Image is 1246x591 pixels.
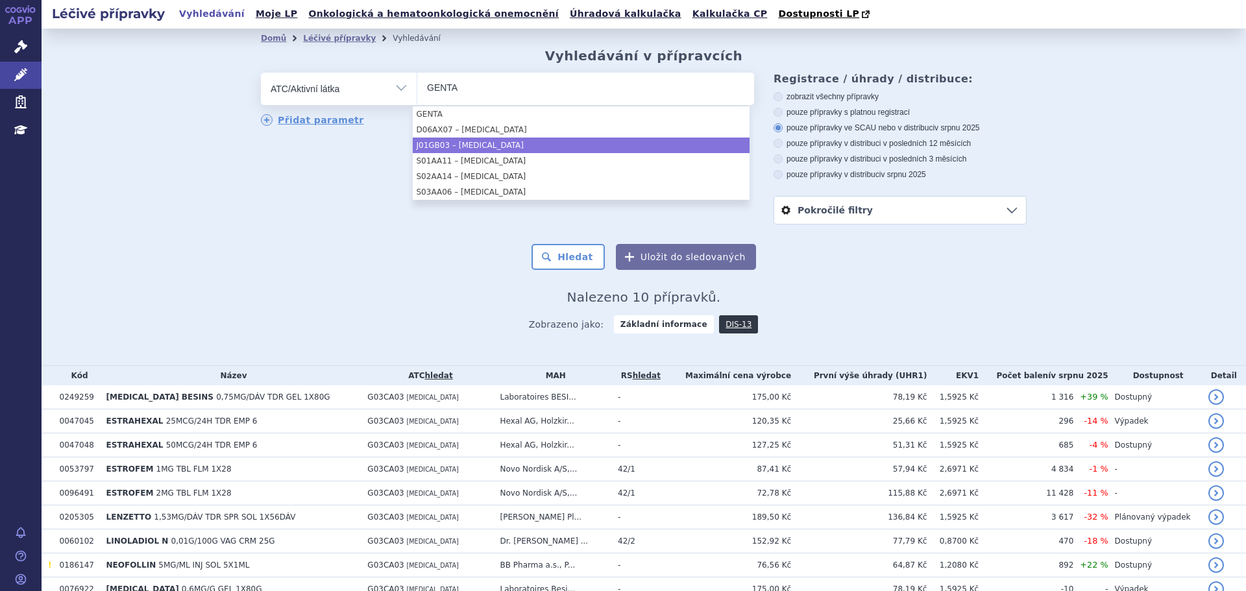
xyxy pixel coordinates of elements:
[407,394,459,401] span: [MEDICAL_DATA]
[1208,509,1224,525] a: detail
[494,409,612,433] td: Hexal AG, Holzkir...
[927,366,979,385] th: EKV1
[424,371,452,380] a: hledat
[1108,529,1202,553] td: Dostupný
[154,513,295,522] span: 1,53MG/DÁV TDR SPR SOL 1X56DÁV
[774,91,1027,102] label: zobrazit všechny přípravky
[1108,385,1202,409] td: Dostupný
[53,505,100,529] td: 0205305
[791,553,927,577] td: 64,87 Kč
[1051,371,1108,380] span: v srpnu 2025
[1108,481,1202,505] td: -
[927,457,979,481] td: 2,6971 Kč
[778,8,859,19] span: Dostupnosti LP
[106,464,154,474] span: ESTROFEM
[531,244,605,270] button: Hledat
[979,553,1073,577] td: 892
[252,5,301,23] a: Moje LP
[927,385,979,409] td: 1,5925 Kč
[927,481,979,505] td: 2,6971 Kč
[774,154,1027,164] label: pouze přípravky v distribuci v posledních 3 měsících
[611,433,664,457] td: -
[618,464,635,474] span: 42/1
[53,529,100,553] td: 0060102
[1108,409,1202,433] td: Výpadek
[689,5,772,23] a: Kalkulačka CP
[1208,389,1224,405] a: detail
[927,433,979,457] td: 1,5925 Kč
[494,433,612,457] td: Hexal AG, Holzkir...
[1208,485,1224,501] a: detail
[545,48,743,64] h2: Vyhledávání v přípravcích
[53,366,100,385] th: Kód
[261,114,364,126] a: Přidat parametr
[979,529,1073,553] td: 470
[407,442,459,449] span: [MEDICAL_DATA]
[774,123,1027,133] label: pouze přípravky ve SCAU nebo v distribuci
[166,416,258,426] span: 25MCG/24H TDR EMP 6
[529,315,604,333] span: Zobrazeno jako:
[774,73,1027,85] h3: Registrace / úhrady / distribuce:
[407,466,459,473] span: [MEDICAL_DATA]
[566,5,685,23] a: Úhradová kalkulačka
[156,488,232,498] span: 2MG TBL FLM 1X28
[158,561,249,570] span: 5MG/ML INJ SOL 5X1ML
[407,418,459,425] span: [MEDICAL_DATA]
[42,5,175,23] h2: Léčivé přípravky
[494,366,612,385] th: MAH
[367,392,404,402] span: G03CA03
[611,409,664,433] td: -
[774,197,1026,224] a: Pokročilé filtry
[407,514,459,521] span: [MEDICAL_DATA]
[53,433,100,457] td: 0047048
[413,122,750,138] li: D06AX07 – [MEDICAL_DATA]
[664,553,791,577] td: 76,56 Kč
[611,366,664,385] th: RS
[611,505,664,529] td: -
[106,416,164,426] span: ESTRAHEXAL
[618,488,635,498] span: 42/1
[614,315,714,333] strong: Základní informace
[791,409,927,433] td: 25,66 Kč
[633,371,661,380] a: hledat
[1108,553,1202,577] td: Dostupný
[1208,413,1224,429] a: detail
[407,562,459,569] span: [MEDICAL_DATA]
[934,123,979,132] span: v srpnu 2025
[719,315,758,333] a: DIS-13
[413,106,750,122] li: GENTA
[413,153,750,169] li: S01AA11 – [MEDICAL_DATA]
[774,5,876,23] a: Dostupnosti LP
[413,184,750,200] li: S03AA06 – [MEDICAL_DATA]
[156,464,232,474] span: 1MG TBL FLM 1X28
[1080,560,1108,570] span: +22 %
[53,409,100,433] td: 0047045
[774,107,1027,117] label: pouze přípravky s platnou registrací
[1108,366,1202,385] th: Dostupnost
[216,392,330,402] span: 0,75MG/DÁV TDR GEL 1X80G
[106,440,164,450] span: ESTRAHEXAL
[106,537,169,546] span: LINOLADIOL N
[1084,536,1108,546] span: -18 %
[53,481,100,505] td: 0096491
[791,457,927,481] td: 57,94 Kč
[367,416,404,426] span: G03CA03
[979,366,1108,385] th: Počet balení
[664,385,791,409] td: 175,00 Kč
[664,529,791,553] td: 152,92 Kč
[367,537,404,546] span: G03CA03
[791,529,927,553] td: 77,79 Kč
[367,513,404,522] span: G03CA03
[1208,461,1224,477] a: detail
[494,457,612,481] td: Novo Nordisk A/S,...
[1090,440,1108,450] span: -4 %
[53,457,100,481] td: 0053797
[791,433,927,457] td: 51,31 Kč
[175,5,249,23] a: Vyhledávání
[304,5,563,23] a: Onkologická a hematoonkologická onemocnění
[494,481,612,505] td: Novo Nordisk A/S,...
[791,481,927,505] td: 115,88 Kč
[367,561,404,570] span: G03CA03
[106,488,154,498] span: ESTROFEM
[367,488,404,498] span: G03CA03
